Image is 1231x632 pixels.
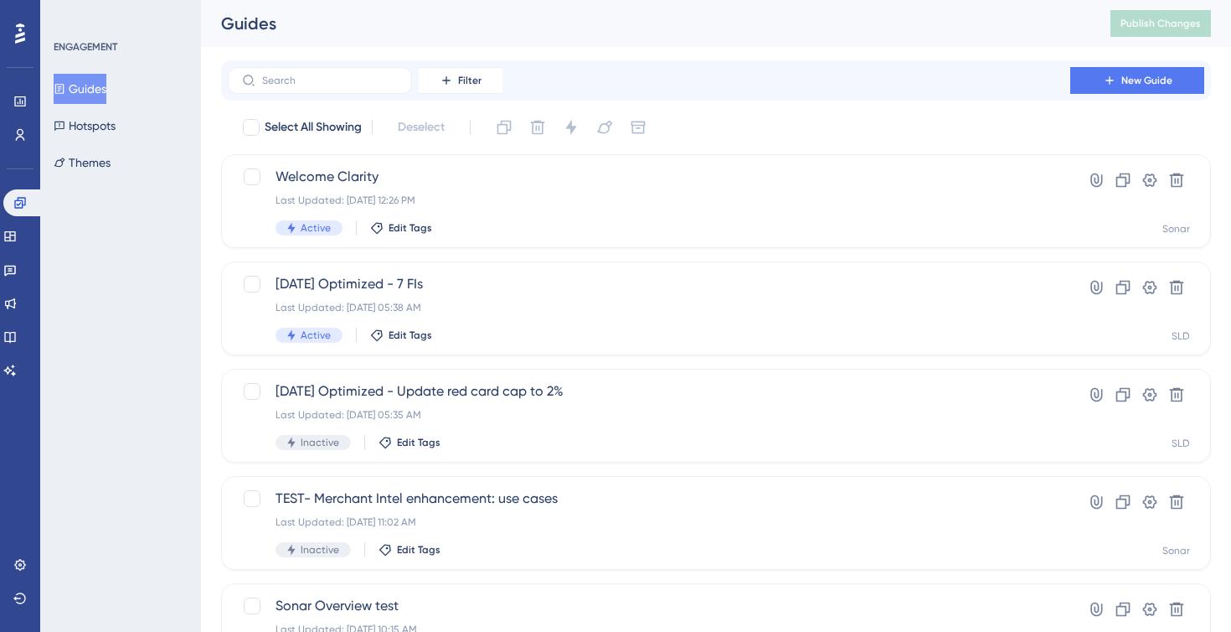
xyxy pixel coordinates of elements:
span: New Guide [1121,74,1172,87]
button: Publish Changes [1110,10,1211,37]
span: Active [301,221,331,235]
div: Guides [221,12,1069,35]
span: Publish Changes [1120,17,1201,30]
span: Sonar Overview test [276,596,1022,616]
button: Filter [419,67,502,94]
span: Inactive [301,436,339,449]
button: Themes [54,148,111,178]
span: Active [301,329,331,342]
button: Edit Tags [379,543,440,557]
span: Select All Showing [265,117,362,137]
div: SLD [1172,329,1190,343]
div: Last Updated: [DATE] 05:38 AM [276,301,1022,314]
button: Edit Tags [370,329,432,342]
button: Hotspots [54,111,116,141]
span: Edit Tags [389,329,432,342]
button: Edit Tags [370,221,432,235]
span: Inactive [301,543,339,557]
span: TEST- Merchant Intel enhancement: use cases [276,489,1022,509]
span: [DATE] Optimized - 7 FIs [276,274,1022,294]
div: Last Updated: [DATE] 12:26 PM [276,194,1022,207]
span: Edit Tags [389,221,432,235]
button: Deselect [383,112,460,142]
input: Search [262,75,398,86]
span: Deselect [398,117,445,137]
div: Sonar [1162,544,1190,557]
span: [DATE] Optimized - Update red card cap to 2% [276,381,1022,401]
button: Edit Tags [379,436,440,449]
div: ENGAGEMENT [54,40,117,54]
span: Edit Tags [397,436,440,449]
div: Last Updated: [DATE] 05:35 AM [276,408,1022,422]
button: New Guide [1070,67,1204,94]
span: Edit Tags [397,543,440,557]
div: SLD [1172,437,1190,450]
span: Filter [458,74,482,87]
span: Welcome Clarity [276,167,1022,187]
button: Guides [54,74,106,104]
div: Sonar [1162,222,1190,236]
div: Last Updated: [DATE] 11:02 AM [276,515,1022,529]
